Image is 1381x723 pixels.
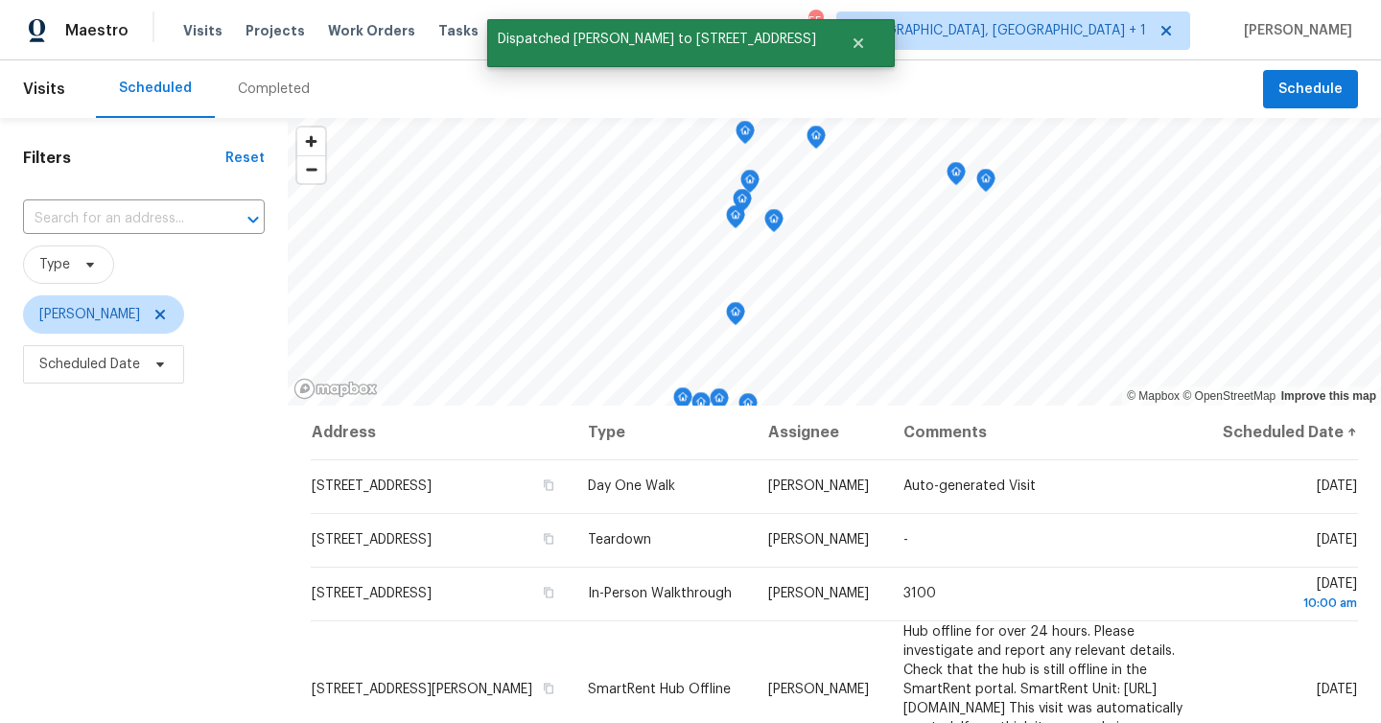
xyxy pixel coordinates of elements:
[312,683,532,696] span: [STREET_ADDRESS][PERSON_NAME]
[1317,533,1357,547] span: [DATE]
[1278,78,1343,102] span: Schedule
[119,79,192,98] div: Scheduled
[753,406,888,459] th: Assignee
[293,378,378,400] a: Mapbox homepage
[808,12,822,31] div: 55
[23,68,65,110] span: Visits
[312,479,432,493] span: [STREET_ADDRESS]
[297,128,325,155] button: Zoom in
[768,533,869,547] span: [PERSON_NAME]
[540,477,557,494] button: Copy Address
[740,170,760,199] div: Map marker
[487,19,827,59] span: Dispatched [PERSON_NAME] to [STREET_ADDRESS]
[768,683,869,696] span: [PERSON_NAME]
[1127,389,1180,403] a: Mapbox
[903,587,936,600] span: 3100
[1236,21,1352,40] span: [PERSON_NAME]
[1317,683,1357,696] span: [DATE]
[240,206,267,233] button: Open
[312,587,432,600] span: [STREET_ADDRESS]
[438,24,479,37] span: Tasks
[540,530,557,548] button: Copy Address
[311,406,573,459] th: Address
[1203,406,1358,459] th: Scheduled Date ↑
[312,533,432,547] span: [STREET_ADDRESS]
[888,406,1203,459] th: Comments
[1263,70,1358,109] button: Schedule
[540,584,557,601] button: Copy Address
[768,587,869,600] span: [PERSON_NAME]
[23,149,225,168] h1: Filters
[903,479,1036,493] span: Auto-generated Visit
[588,587,732,600] span: In-Person Walkthrough
[827,24,890,62] button: Close
[807,126,826,155] div: Map marker
[903,533,908,547] span: -
[23,204,211,234] input: Search for an address...
[853,21,1146,40] span: [GEOGRAPHIC_DATA], [GEOGRAPHIC_DATA] + 1
[733,189,752,219] div: Map marker
[540,680,557,697] button: Copy Address
[39,305,140,324] span: [PERSON_NAME]
[225,149,265,168] div: Reset
[976,169,995,198] div: Map marker
[1281,389,1376,403] a: Improve this map
[39,255,70,274] span: Type
[588,683,731,696] span: SmartRent Hub Offline
[328,21,415,40] span: Work Orders
[1218,577,1357,613] span: [DATE]
[297,156,325,183] span: Zoom out
[1182,389,1276,403] a: OpenStreetMap
[297,155,325,183] button: Zoom out
[947,162,966,192] div: Map marker
[588,533,651,547] span: Teardown
[39,355,140,374] span: Scheduled Date
[736,121,755,151] div: Map marker
[238,80,310,99] div: Completed
[183,21,222,40] span: Visits
[1317,479,1357,493] span: [DATE]
[768,479,869,493] span: [PERSON_NAME]
[1218,594,1357,613] div: 10:00 am
[246,21,305,40] span: Projects
[288,118,1381,406] canvas: Map
[65,21,129,40] span: Maestro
